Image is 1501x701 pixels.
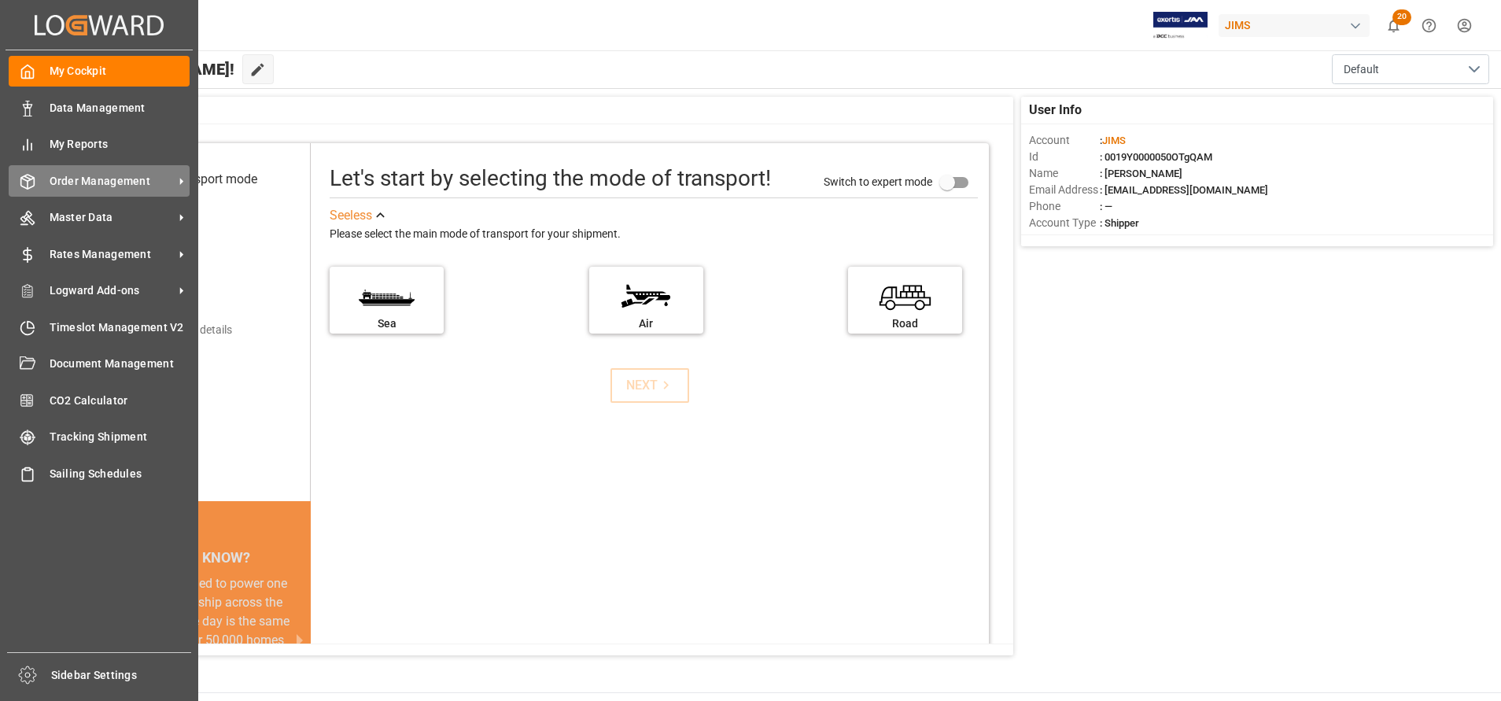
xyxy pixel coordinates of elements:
span: : Shipper [1100,217,1139,229]
span: My Reports [50,136,190,153]
span: : [1100,135,1126,146]
span: Account Type [1029,215,1100,231]
a: Tracking Shipment [9,422,190,452]
span: Email Address [1029,182,1100,198]
a: My Reports [9,129,190,160]
span: Logward Add-ons [50,282,174,299]
img: Exertis%20JAM%20-%20Email%20Logo.jpg_1722504956.jpg [1153,12,1208,39]
a: Data Management [9,92,190,123]
span: Order Management [50,173,174,190]
span: Master Data [50,209,174,226]
div: Please select the main mode of transport for your shipment. [330,225,978,244]
span: Tracking Shipment [50,429,190,445]
span: : [EMAIL_ADDRESS][DOMAIN_NAME] [1100,184,1268,196]
span: Phone [1029,198,1100,215]
span: Document Management [50,356,190,372]
a: Sailing Schedules [9,458,190,489]
span: Sailing Schedules [50,466,190,482]
span: Default [1344,61,1379,78]
span: : — [1100,201,1112,212]
span: Id [1029,149,1100,165]
span: Rates Management [50,246,174,263]
span: 20 [1392,9,1411,25]
span: Sidebar Settings [51,667,192,684]
a: CO2 Calculator [9,385,190,415]
span: : [PERSON_NAME] [1100,168,1182,179]
div: Select transport mode [135,170,257,189]
span: My Cockpit [50,63,190,79]
span: Switch to expert mode [824,175,932,188]
button: open menu [1332,54,1489,84]
span: User Info [1029,101,1082,120]
button: NEXT [610,368,689,403]
span: Timeslot Management V2 [50,319,190,336]
div: Let's start by selecting the mode of transport! [330,162,771,195]
div: NEXT [626,376,674,395]
a: My Cockpit [9,56,190,87]
div: Add shipping details [134,322,232,338]
div: See less [330,206,372,225]
div: JIMS [1219,14,1370,37]
div: Air [597,315,695,332]
div: Road [856,315,954,332]
span: Data Management [50,100,190,116]
button: show 20 new notifications [1376,8,1411,43]
a: Document Management [9,349,190,379]
span: CO2 Calculator [50,393,190,409]
span: Hello [PERSON_NAME]! [65,54,234,84]
span: Name [1029,165,1100,182]
button: JIMS [1219,10,1376,40]
span: : 0019Y0000050OTgQAM [1100,151,1212,163]
button: Help Center [1411,8,1447,43]
span: JIMS [1102,135,1126,146]
div: Sea [337,315,436,332]
span: Account [1029,132,1100,149]
a: Timeslot Management V2 [9,312,190,342]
